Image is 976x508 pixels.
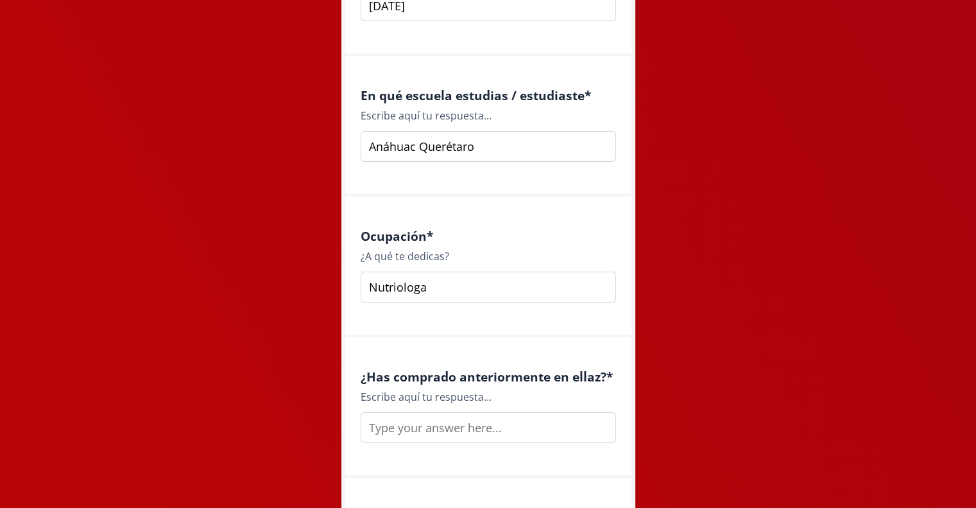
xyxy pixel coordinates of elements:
[361,389,616,405] div: Escribe aquí tu respuesta...
[361,272,616,302] input: Type your answer here...
[361,229,616,243] h4: Ocupación *
[361,412,616,443] input: Type your answer here...
[361,249,616,264] div: ¿A qué te dedicas?
[361,131,616,162] input: Type your answer here...
[361,88,616,103] h4: En qué escuela estudias / estudiaste *
[361,369,616,384] h4: ¿Has comprado anteriormente en ellaz? *
[361,108,616,123] div: Escribe aquí tu respuesta...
